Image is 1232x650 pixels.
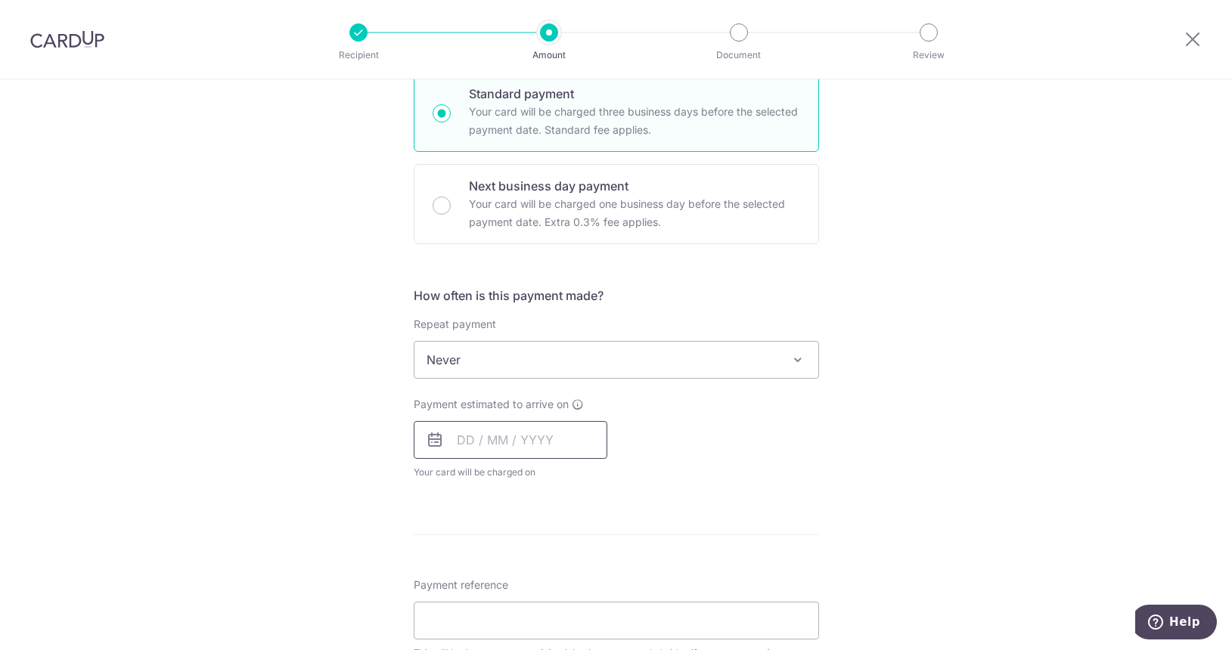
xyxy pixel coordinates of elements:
p: Next business day payment [469,177,800,195]
p: Amount [493,48,605,63]
p: Review [873,48,985,63]
label: Repeat payment [414,317,496,332]
span: Never [414,341,819,379]
p: Recipient [303,48,414,63]
p: Your card will be charged one business day before the selected payment date. Extra 0.3% fee applies. [469,195,800,231]
p: Document [683,48,795,63]
input: DD / MM / YYYY [414,421,607,459]
img: CardUp [30,30,104,48]
span: Your card will be charged on [414,465,607,480]
h5: How often is this payment made? [414,286,819,305]
span: Never [414,342,818,378]
p: Your card will be charged three business days before the selected payment date. Standard fee appl... [469,103,800,139]
span: Payment estimated to arrive on [414,397,569,412]
p: Standard payment [469,85,800,103]
span: Payment reference [414,577,508,593]
iframe: Opens a widget where you can find more information [1135,605,1217,642]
